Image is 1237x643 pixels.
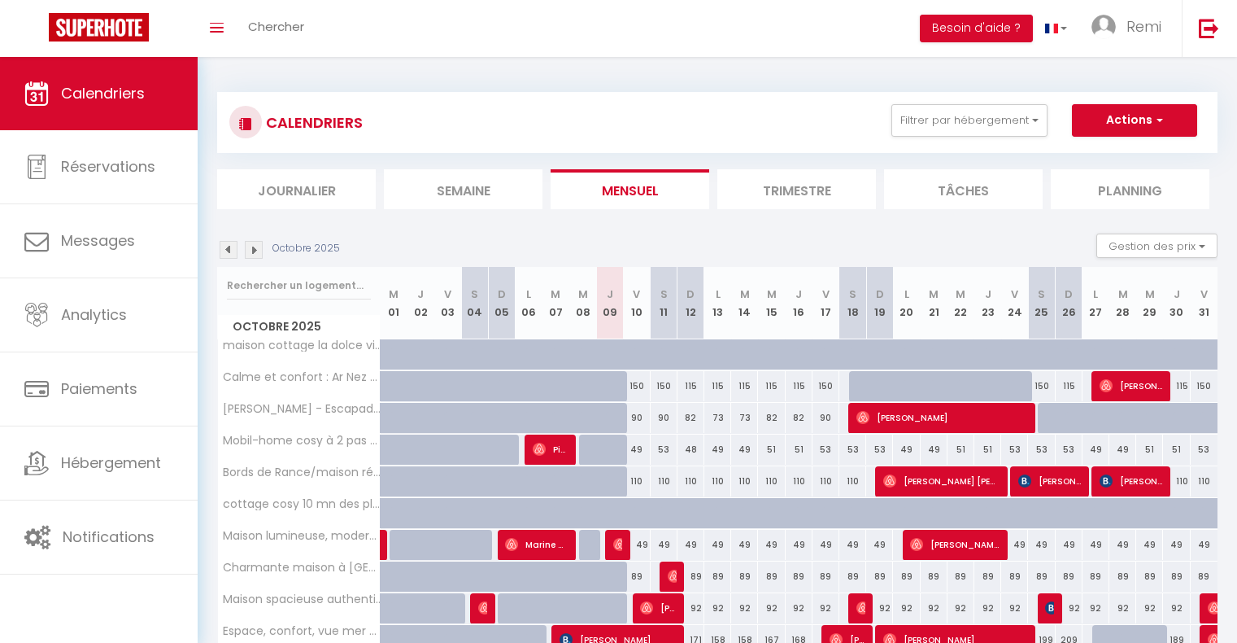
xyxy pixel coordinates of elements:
th: 14 [731,267,758,339]
th: 31 [1191,267,1217,339]
span: Charmante maison à [GEOGRAPHIC_DATA] proche [GEOGRAPHIC_DATA] et [GEOGRAPHIC_DATA]. [220,562,383,574]
div: 89 [1001,562,1028,592]
li: Journalier [217,169,376,209]
li: Planning [1051,169,1209,209]
th: 16 [786,267,812,339]
th: 07 [542,267,569,339]
th: 20 [893,267,920,339]
div: 73 [704,403,731,433]
div: 115 [758,371,785,401]
div: 115 [1163,371,1190,401]
span: Chercher [248,18,304,35]
button: Gestion des prix [1096,234,1217,258]
span: ⁨Pierre (CRC Construction)⁩ Dufaux [533,434,568,465]
abbr: V [444,287,451,302]
abbr: D [686,287,695,302]
div: 49 [1028,530,1055,560]
div: 89 [1136,562,1163,592]
div: 53 [651,435,677,465]
abbr: J [417,287,424,302]
div: 92 [1136,593,1163,623]
span: [PERSON_NAME] [1045,593,1054,623]
span: [PERSON_NAME] [668,561,677,592]
th: 11 [651,267,677,339]
div: 110 [812,466,839,496]
div: 115 [786,371,812,401]
span: cottage cosy 10 mn des plages option chargeur VE [220,498,383,510]
abbr: S [849,287,856,302]
abbr: M [551,287,560,302]
button: Filtrer par hébergement [891,104,1048,137]
div: 49 [1056,530,1082,560]
span: Analytics [61,304,127,325]
div: 115 [704,371,731,401]
span: Hébergement [61,453,161,473]
abbr: M [767,287,777,302]
div: 92 [866,593,893,623]
div: 110 [651,466,677,496]
span: maison cottage la dolce vita [220,339,383,352]
th: 29 [1136,267,1163,339]
li: Trimestre [717,169,876,209]
div: 150 [651,371,677,401]
input: Rechercher un logement... [227,271,371,300]
abbr: M [389,287,399,302]
div: 92 [731,593,758,623]
div: 115 [1056,371,1082,401]
abbr: J [1174,287,1180,302]
div: 51 [1163,435,1190,465]
img: ... [1091,15,1116,39]
div: 89 [1056,562,1082,592]
div: 51 [758,435,785,465]
div: 90 [812,403,839,433]
abbr: J [985,287,991,302]
span: [PERSON_NAME] [PERSON_NAME] [883,466,1000,496]
abbr: L [1093,287,1098,302]
th: 06 [516,267,542,339]
div: 110 [704,466,731,496]
div: 89 [623,562,650,592]
div: 49 [758,530,785,560]
abbr: J [607,287,613,302]
abbr: V [1200,287,1208,302]
li: Mensuel [551,169,709,209]
th: 08 [569,267,596,339]
div: 89 [893,562,920,592]
div: 53 [1028,435,1055,465]
th: 13 [704,267,731,339]
abbr: M [1118,287,1128,302]
div: 53 [866,435,893,465]
div: 92 [974,593,1001,623]
div: 89 [866,562,893,592]
div: 82 [786,403,812,433]
span: Espace, confort, vue mer & plages directes [220,625,383,637]
div: 89 [921,562,947,592]
div: 51 [974,435,1001,465]
span: [PERSON_NAME] [856,593,865,623]
div: 49 [1109,435,1136,465]
div: 89 [812,562,839,592]
div: 89 [1028,562,1055,592]
div: 92 [1056,593,1082,623]
span: [PERSON_NAME] [613,529,622,560]
img: logout [1199,18,1219,38]
div: 49 [704,435,731,465]
div: 49 [677,530,704,560]
div: 110 [623,466,650,496]
div: 89 [677,562,704,592]
div: 49 [839,530,866,560]
span: Octobre 2025 [218,315,380,339]
th: 17 [812,267,839,339]
span: Notifications [63,527,155,547]
th: 15 [758,267,785,339]
p: Octobre 2025 [272,241,340,256]
span: Bords de Rance/maison rénovée, proche [GEOGRAPHIC_DATA]/[GEOGRAPHIC_DATA] [220,466,383,479]
div: 90 [623,403,650,433]
span: Paiements [61,378,137,399]
abbr: V [633,287,640,302]
div: 110 [758,466,785,496]
th: 01 [381,267,407,339]
div: 150 [1028,371,1055,401]
abbr: D [876,287,884,302]
div: 49 [866,530,893,560]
